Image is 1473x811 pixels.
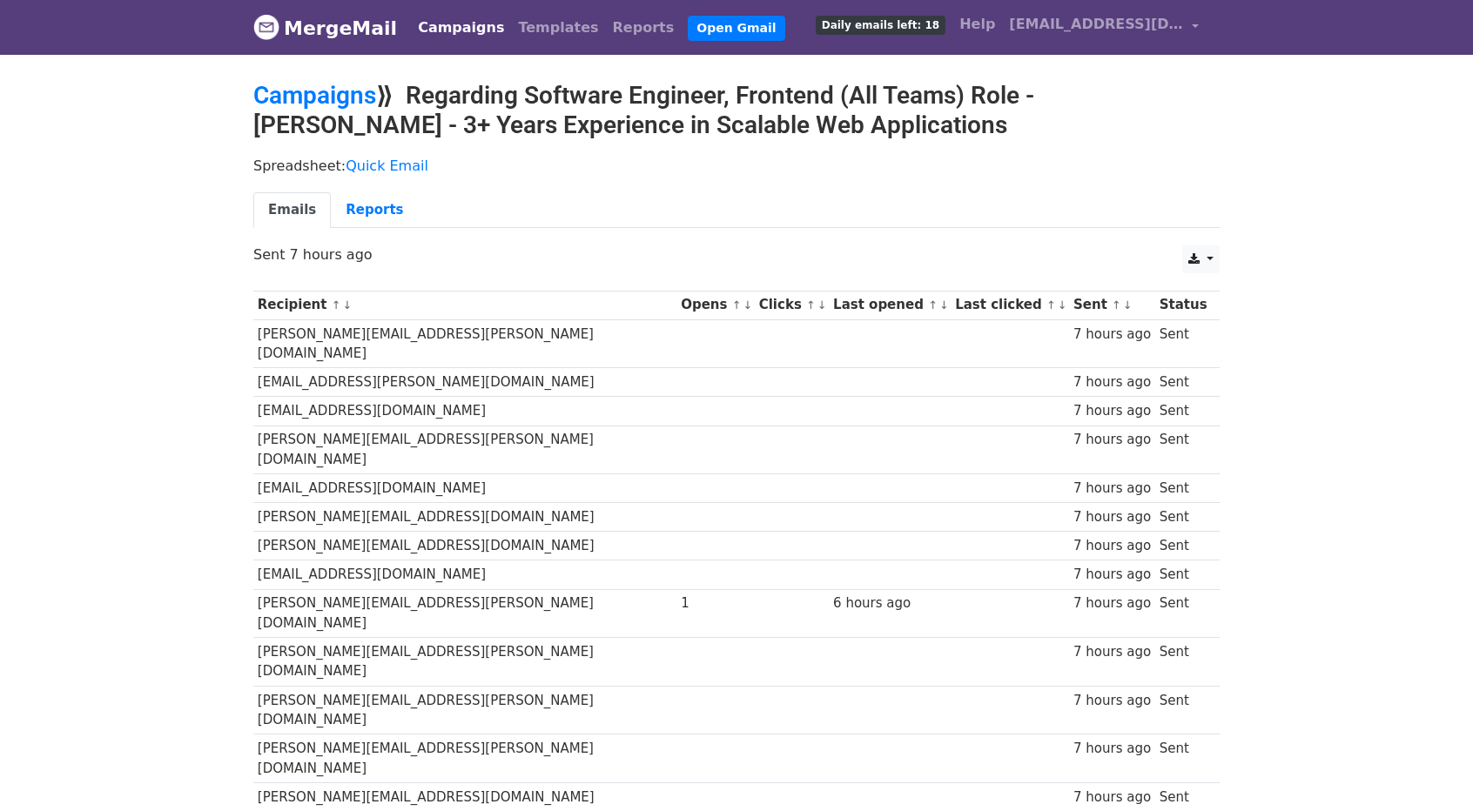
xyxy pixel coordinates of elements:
[253,291,676,319] th: Recipient
[1009,14,1183,35] span: [EMAIL_ADDRESS][DOMAIN_NAME]
[1046,298,1056,312] a: ↑
[253,782,676,811] td: [PERSON_NAME][EMAIL_ADDRESS][DOMAIN_NAME]
[253,368,676,397] td: [EMAIL_ADDRESS][PERSON_NAME][DOMAIN_NAME]
[952,7,1002,42] a: Help
[253,638,676,687] td: [PERSON_NAME][EMAIL_ADDRESS][PERSON_NAME][DOMAIN_NAME]
[816,16,945,35] span: Daily emails left: 18
[1155,589,1211,638] td: Sent
[332,298,341,312] a: ↑
[253,81,376,110] a: Campaigns
[411,10,511,45] a: Campaigns
[1155,319,1211,368] td: Sent
[743,298,752,312] a: ↓
[1155,782,1211,811] td: Sent
[1073,642,1151,662] div: 7 hours ago
[829,291,951,319] th: Last opened
[1155,368,1211,397] td: Sent
[331,192,418,228] a: Reports
[253,474,676,503] td: [EMAIL_ADDRESS][DOMAIN_NAME]
[1155,291,1211,319] th: Status
[951,291,1069,319] th: Last clicked
[253,589,676,638] td: [PERSON_NAME][EMAIL_ADDRESS][PERSON_NAME][DOMAIN_NAME]
[833,593,946,613] div: 6 hours ago
[1069,291,1155,319] th: Sent
[253,503,676,532] td: [PERSON_NAME][EMAIL_ADDRESS][DOMAIN_NAME]
[1155,426,1211,474] td: Sent
[253,734,676,783] td: [PERSON_NAME][EMAIL_ADDRESS][PERSON_NAME][DOMAIN_NAME]
[928,298,938,312] a: ↑
[1073,739,1151,759] div: 7 hours ago
[1386,727,1473,811] iframe: Chat Widget
[732,298,742,312] a: ↑
[1155,474,1211,503] td: Sent
[1155,532,1211,560] td: Sent
[806,298,816,312] a: ↑
[253,686,676,734] td: [PERSON_NAME][EMAIL_ADDRESS][PERSON_NAME][DOMAIN_NAME]
[606,10,682,45] a: Reports
[1002,7,1206,48] a: [EMAIL_ADDRESS][DOMAIN_NAME]
[1058,298,1067,312] a: ↓
[253,157,1220,175] p: Spreadsheet:
[1073,536,1151,556] div: 7 hours ago
[1073,372,1151,392] div: 7 hours ago
[342,298,352,312] a: ↓
[1155,686,1211,734] td: Sent
[1073,593,1151,613] div: 7 hours ago
[676,291,755,319] th: Opens
[1112,298,1121,312] a: ↑
[1155,560,1211,589] td: Sent
[253,10,397,46] a: MergeMail
[1155,397,1211,426] td: Sent
[1073,691,1151,711] div: 7 hours ago
[755,291,829,319] th: Clicks
[253,560,676,589] td: [EMAIL_ADDRESS][DOMAIN_NAME]
[1073,565,1151,585] div: 7 hours ago
[253,192,331,228] a: Emails
[1073,507,1151,527] div: 7 hours ago
[346,158,428,174] a: Quick Email
[1073,430,1151,450] div: 7 hours ago
[809,7,952,42] a: Daily emails left: 18
[253,14,279,40] img: MergeMail logo
[1073,788,1151,808] div: 7 hours ago
[1155,638,1211,687] td: Sent
[1073,401,1151,421] div: 7 hours ago
[253,245,1220,264] p: Sent 7 hours ago
[253,426,676,474] td: [PERSON_NAME][EMAIL_ADDRESS][PERSON_NAME][DOMAIN_NAME]
[511,10,605,45] a: Templates
[1073,479,1151,499] div: 7 hours ago
[1123,298,1133,312] a: ↓
[253,397,676,426] td: [EMAIL_ADDRESS][DOMAIN_NAME]
[817,298,827,312] a: ↓
[1155,734,1211,783] td: Sent
[1073,325,1151,345] div: 7 hours ago
[253,81,1220,139] h2: ⟫ Regarding Software Engineer, Frontend (All Teams) Role - [PERSON_NAME] - 3+ Years Experience in...
[681,593,750,613] div: 1
[253,319,676,368] td: [PERSON_NAME][EMAIL_ADDRESS][PERSON_NAME][DOMAIN_NAME]
[253,532,676,560] td: [PERSON_NAME][EMAIL_ADDRESS][DOMAIN_NAME]
[1155,503,1211,532] td: Sent
[688,16,784,41] a: Open Gmail
[939,298,949,312] a: ↓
